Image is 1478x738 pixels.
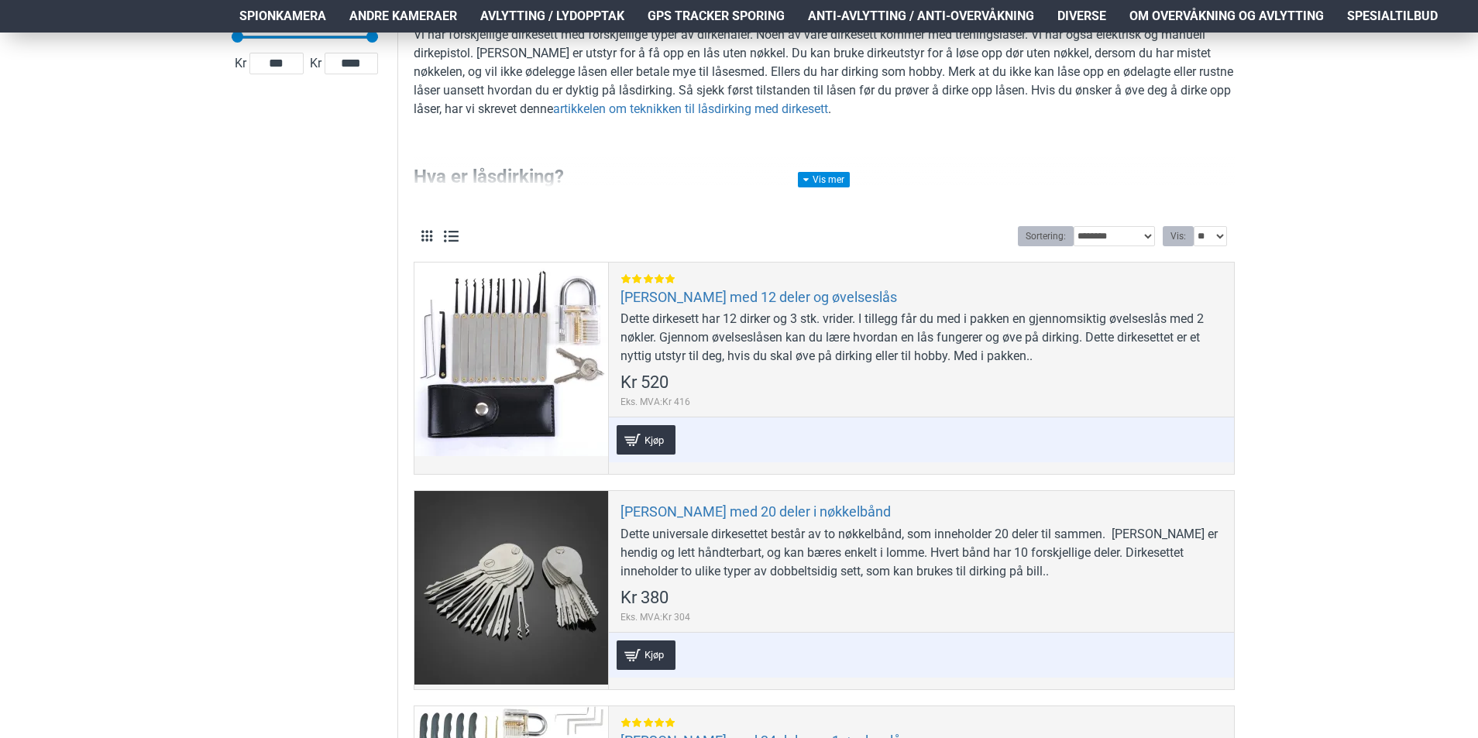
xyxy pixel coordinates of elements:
span: GPS Tracker Sporing [648,7,785,26]
a: Dirkesett med 20 deler i nøkkelbånd Dirkesett med 20 deler i nøkkelbånd [414,491,608,685]
a: Dirkesett med 12 deler og øvelseslås Dirkesett med 12 deler og øvelseslås [414,263,608,456]
a: [PERSON_NAME] med 12 deler og øvelseslås [620,288,897,306]
span: Diverse [1057,7,1106,26]
span: Eks. MVA:Kr 304 [620,610,690,624]
span: Kr 380 [620,589,669,606]
span: Om overvåkning og avlytting [1129,7,1324,26]
span: Kjøp [641,435,668,445]
a: [PERSON_NAME] med 20 deler i nøkkelbånd [620,503,891,520]
h3: Hva er låsdirking? [414,164,1235,191]
span: Andre kameraer [349,7,457,26]
span: Kr [307,54,325,73]
label: Vis: [1163,226,1194,246]
span: Spionkamera [239,7,326,26]
span: Eks. MVA:Kr 416 [620,395,690,409]
div: Dette universale dirkesettet består av to nøkkelbånd, som inneholder 20 deler til sammen. [PERSON... [620,525,1222,581]
span: Anti-avlytting / Anti-overvåkning [808,7,1034,26]
span: Kjøp [641,650,668,660]
span: Kr [232,54,249,73]
span: Spesialtilbud [1347,7,1438,26]
div: Dette dirkesett har 12 dirker og 3 stk. vrider. I tillegg får du med i pakken en gjennomsiktig øv... [620,310,1222,366]
p: Vi har forskjellige dirkesett med forskjellige typer av dirkenåler. Noen av våre dirkesett kommer... [414,26,1235,118]
span: Kr 520 [620,374,669,391]
a: artikkelen om teknikken til låsdirking med dirkesett [553,100,828,118]
span: Avlytting / Lydopptak [480,7,624,26]
label: Sortering: [1018,226,1074,246]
